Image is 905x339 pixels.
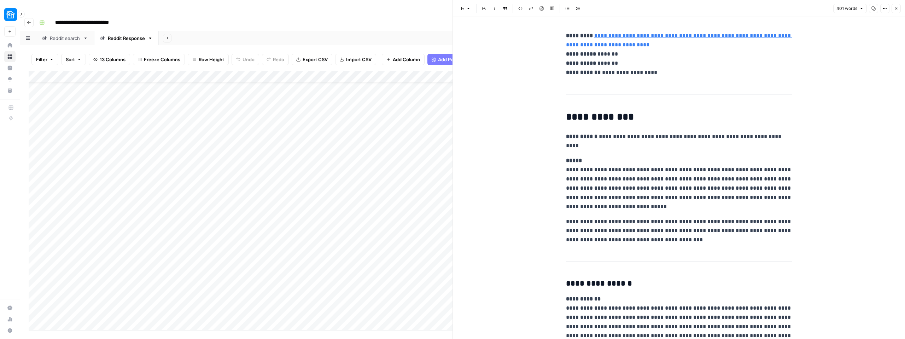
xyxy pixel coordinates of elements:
span: Sort [66,56,75,63]
button: Add Column [382,54,425,65]
button: Import CSV [335,54,376,65]
a: Reddit search [36,31,94,45]
a: Usage [4,314,16,325]
button: 13 Columns [89,54,130,65]
span: Redo [273,56,284,63]
div: Reddit Response [108,35,145,42]
span: Add Column [393,56,420,63]
span: Export CSV [303,56,328,63]
button: Workspace: Neighbor [4,6,16,23]
button: Export CSV [292,54,332,65]
a: Browse [4,51,16,62]
span: 401 words [836,5,857,12]
button: Sort [61,54,86,65]
button: Freeze Columns [133,54,185,65]
button: Add Power Agent [427,54,481,65]
span: Filter [36,56,47,63]
a: Your Data [4,85,16,96]
button: Undo [232,54,259,65]
div: Reddit search [50,35,80,42]
button: Filter [31,54,58,65]
span: Freeze Columns [144,56,180,63]
span: 13 Columns [100,56,125,63]
a: Settings [4,302,16,314]
button: Row Height [188,54,229,65]
span: Row Height [199,56,224,63]
a: Reddit Response [94,31,159,45]
a: Insights [4,62,16,74]
img: Neighbor Logo [4,8,17,21]
span: Import CSV [346,56,372,63]
button: 401 words [833,4,867,13]
span: Add Power Agent [438,56,477,63]
button: Redo [262,54,289,65]
a: Home [4,40,16,51]
span: Undo [243,56,255,63]
a: Opportunities [4,74,16,85]
button: Help + Support [4,325,16,336]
